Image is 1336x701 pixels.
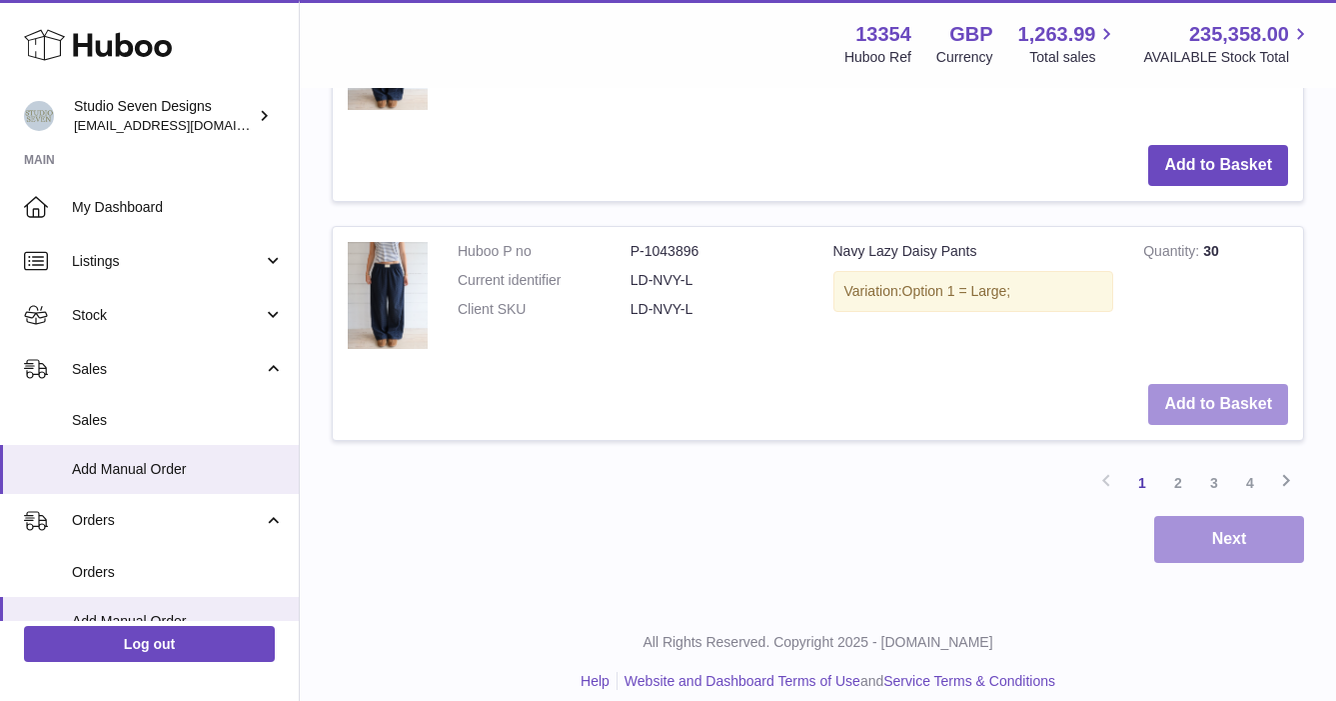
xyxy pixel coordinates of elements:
dt: Current identifier [458,271,631,290]
span: Total sales [1029,48,1118,67]
strong: 13354 [855,21,911,48]
dt: Client SKU [458,300,631,319]
span: Listings [72,252,263,271]
strong: Quantity [1143,243,1203,264]
span: AVAILABLE Stock Total [1143,48,1312,67]
span: Orders [72,563,284,582]
div: Currency [936,48,993,67]
li: and [618,672,1055,691]
a: Help [581,673,610,689]
dd: LD-NVY-L [631,300,803,319]
a: 235,358.00 AVAILABLE Stock Total [1143,21,1312,67]
button: Add to Basket [1148,145,1288,186]
img: Navy Lazy Daisy Pants [348,242,428,349]
span: Sales [72,360,263,379]
td: 30 [1128,227,1303,369]
a: Website and Dashboard Terms of Use [625,673,860,689]
a: 3 [1196,465,1232,501]
span: Add Manual Order [72,612,284,631]
button: Add to Basket [1148,384,1288,425]
span: Stock [72,306,263,325]
span: 235,358.00 [1189,21,1289,48]
span: Option 1 = Large; [902,283,1011,299]
div: Variation: [833,271,1114,312]
span: 1,263.99 [1018,21,1096,48]
div: Huboo Ref [844,48,911,67]
a: Log out [24,626,275,662]
a: 1 [1124,465,1160,501]
span: [EMAIL_ADDRESS][DOMAIN_NAME] [74,117,294,133]
a: 4 [1232,465,1268,501]
span: Orders [72,511,263,530]
strong: GBP [949,21,992,48]
span: My Dashboard [72,198,284,217]
div: Studio Seven Designs [74,97,254,135]
p: All Rights Reserved. Copyright 2025 - [DOMAIN_NAME] [316,633,1320,652]
a: 2 [1160,465,1196,501]
span: Add Manual Order [72,460,284,479]
dd: P-1043896 [631,242,803,261]
span: Sales [72,411,284,430]
a: Service Terms & Conditions [883,673,1055,689]
dd: LD-NVY-L [631,271,803,290]
button: Next [1154,516,1304,563]
img: contact.studiosevendesigns@gmail.com [24,101,54,131]
td: Navy Lazy Daisy Pants [818,227,1129,369]
a: 1,263.99 Total sales [1018,21,1119,67]
dt: Huboo P no [458,242,631,261]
